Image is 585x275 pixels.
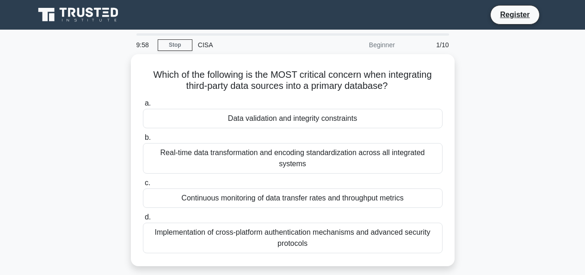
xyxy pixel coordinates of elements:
div: Data validation and integrity constraints [143,109,443,128]
div: Real-time data transformation and encoding standardization across all integrated systems [143,143,443,174]
div: 1/10 [400,36,455,54]
h5: Which of the following is the MOST critical concern when integrating third-party data sources int... [142,69,443,92]
div: Implementation of cross-platform authentication mechanisms and advanced security protocols [143,223,443,253]
div: Continuous monitoring of data transfer rates and throughput metrics [143,188,443,208]
span: a. [145,99,151,107]
span: c. [145,179,150,187]
a: Stop [158,39,192,51]
div: 9:58 [131,36,158,54]
span: d. [145,213,151,221]
span: b. [145,133,151,141]
div: Beginner [320,36,400,54]
a: Register [494,9,535,20]
div: CISA [192,36,320,54]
